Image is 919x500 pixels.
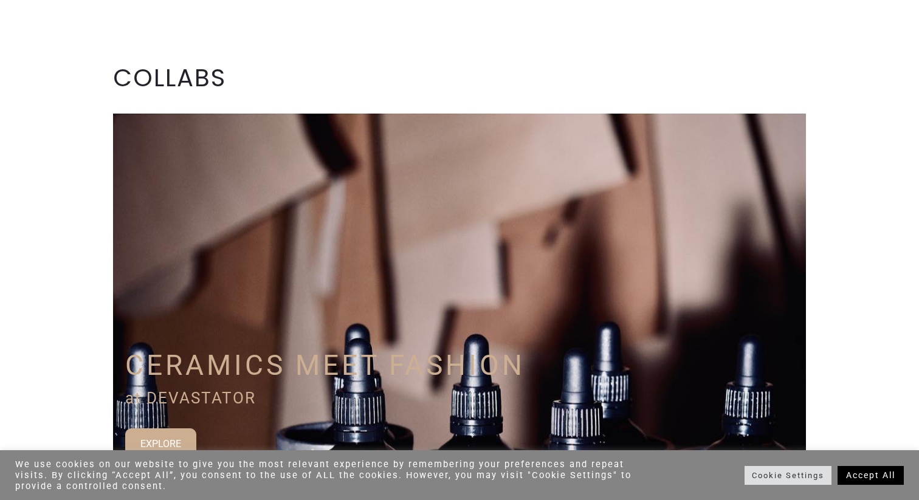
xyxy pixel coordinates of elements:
p: at DEVASTATOR [125,386,794,410]
div: We use cookies on our website to give you the most relevant experience by remembering your prefer... [15,459,637,491]
p: CERAMICS MEET FASHION [125,344,794,386]
a: EXPLORE [125,428,196,460]
h1: COLLABS [113,63,806,92]
a: Accept All [838,466,904,485]
div: EXPLORE [140,437,181,451]
a: Cookie Settings [745,466,831,485]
